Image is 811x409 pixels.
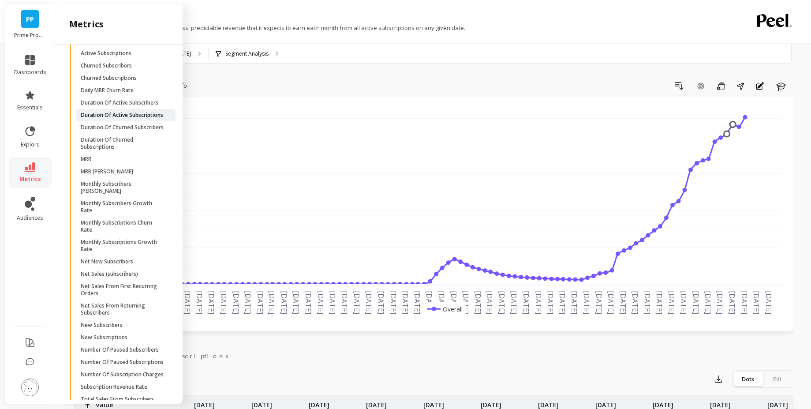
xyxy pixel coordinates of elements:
p: Duration Of Churned Subscriptions [81,136,165,150]
span: PP [26,14,34,24]
p: Duration Of Churned Subscribers [81,124,164,131]
p: Number Of Paused Subscribers [81,346,159,353]
p: Net Sales From First Recurring Orders [81,283,165,297]
h2: metrics [69,18,104,30]
p: New Subscribers [81,322,123,329]
p: Duration Of Active Subscriptions [81,112,163,119]
img: profile picture [21,379,39,396]
div: Fill [762,372,792,386]
p: MRR [PERSON_NAME] [81,168,133,175]
div: Dots [733,372,762,386]
span: metrics [19,176,41,183]
p: MRR [81,156,91,163]
p: Segment Analysis [225,50,269,57]
p: Monthly Subscribers [PERSON_NAME] [81,180,165,195]
p: Active Subscriptions [81,50,131,57]
p: New Subscriptions [81,334,127,341]
p: Number Of Paused Subscriptions [81,359,164,366]
span: Subscriptions [159,352,228,360]
nav: Tabs [74,345,793,365]
p: A normalized measure of a business' predictable revenue that it expects to earn each month from a... [74,24,465,32]
p: Duration Of Active Subscribers [81,99,158,106]
p: Monthly Subscriptions Churn Rate [81,219,165,233]
span: audiences [17,214,43,221]
span: essentials [17,104,43,111]
p: Total Sales From Subscribers [81,396,154,403]
p: Daily MRR Churn Rate [81,87,134,94]
p: Net New Subscribers [81,258,133,265]
p: Monthly Subscriptions Growth Rate [81,239,165,253]
p: Monthly Subscribers Growth Rate [81,200,165,214]
p: Prime Prometics™ [14,32,46,39]
p: Number Of Subscription Charges [81,371,164,378]
span: dashboards [14,69,46,76]
p: Churned Subscriptions [81,75,137,82]
p: Subscription Revenue Rate [81,383,147,390]
p: Churned Subscribers [81,62,132,69]
p: Net Sales From Returning Subscribers [81,302,165,316]
span: explore [21,141,40,148]
p: Net Sales (subscribers) [81,270,138,278]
